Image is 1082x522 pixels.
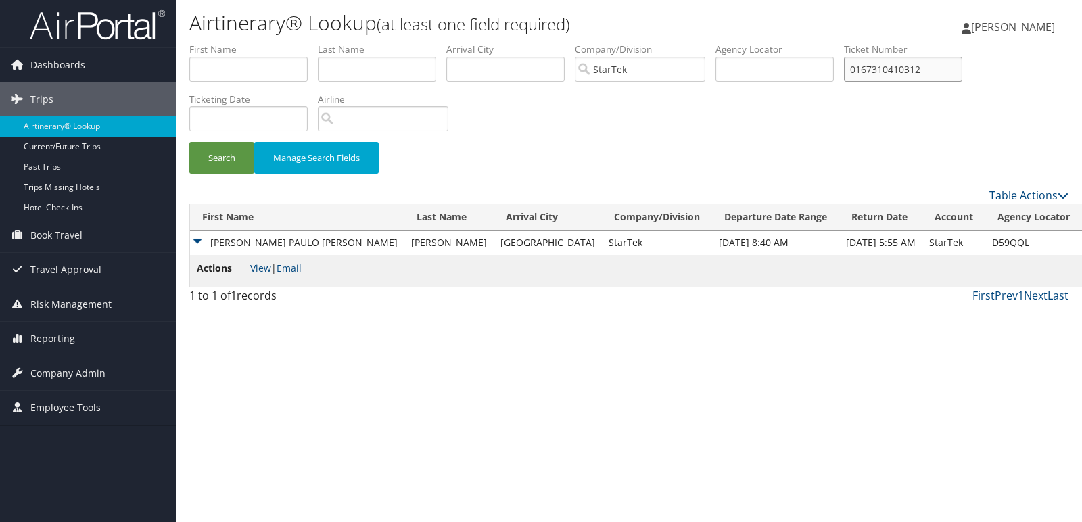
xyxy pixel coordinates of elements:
[712,231,839,255] td: [DATE] 8:40 AM
[30,218,83,252] span: Book Travel
[30,48,85,82] span: Dashboards
[189,142,254,174] button: Search
[985,231,1082,255] td: D59QQL
[922,204,985,231] th: Account: activate to sort column ascending
[189,93,318,106] label: Ticketing Date
[985,204,1082,231] th: Agency Locator: activate to sort column ascending
[839,231,922,255] td: [DATE] 5:55 AM
[575,43,715,56] label: Company/Division
[995,288,1018,303] a: Prev
[839,204,922,231] th: Return Date: activate to sort column ascending
[30,287,112,321] span: Risk Management
[30,9,165,41] img: airportal-logo.png
[30,356,105,390] span: Company Admin
[189,43,318,56] label: First Name
[446,43,575,56] label: Arrival City
[250,262,271,275] a: View
[404,231,494,255] td: [PERSON_NAME]
[30,253,101,287] span: Travel Approval
[254,142,379,174] button: Manage Search Fields
[1018,288,1024,303] a: 1
[404,204,494,231] th: Last Name: activate to sort column ascending
[602,204,712,231] th: Company/Division
[250,262,302,275] span: |
[712,204,839,231] th: Departure Date Range: activate to sort column ascending
[715,43,844,56] label: Agency Locator
[231,288,237,303] span: 1
[30,82,53,116] span: Trips
[1048,288,1068,303] a: Last
[972,288,995,303] a: First
[922,231,985,255] td: StarTek
[989,188,1068,203] a: Table Actions
[190,204,404,231] th: First Name: activate to sort column ascending
[971,20,1055,34] span: [PERSON_NAME]
[318,93,458,106] label: Airline
[197,261,248,276] span: Actions
[30,391,101,425] span: Employee Tools
[377,13,570,35] small: (at least one field required)
[318,43,446,56] label: Last Name
[190,231,404,255] td: [PERSON_NAME] PAULO [PERSON_NAME]
[277,262,302,275] a: Email
[1024,288,1048,303] a: Next
[494,231,602,255] td: [GEOGRAPHIC_DATA]
[962,7,1068,47] a: [PERSON_NAME]
[189,9,776,37] h1: Airtinerary® Lookup
[189,287,394,310] div: 1 to 1 of records
[494,204,602,231] th: Arrival City: activate to sort column ascending
[844,43,972,56] label: Ticket Number
[30,322,75,356] span: Reporting
[602,231,712,255] td: StarTek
